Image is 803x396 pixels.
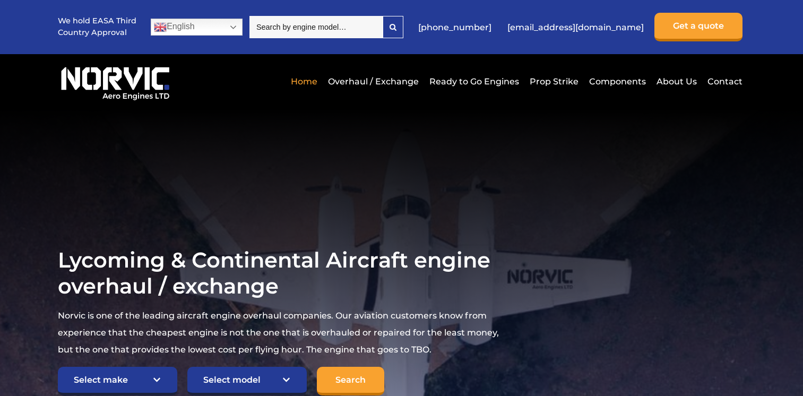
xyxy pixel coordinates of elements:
[427,68,522,94] a: Ready to Go Engines
[527,68,581,94] a: Prop Strike
[154,21,167,33] img: en
[288,68,320,94] a: Home
[325,68,421,94] a: Overhaul / Exchange
[317,367,384,395] input: Search
[58,307,505,358] p: Norvic is one of the leading aircraft engine overhaul companies. Our aviation customers know from...
[502,14,649,40] a: [EMAIL_ADDRESS][DOMAIN_NAME]
[151,19,243,36] a: English
[58,62,172,101] img: Norvic Aero Engines logo
[705,68,742,94] a: Contact
[249,16,383,38] input: Search by engine model…
[586,68,649,94] a: Components
[654,68,700,94] a: About Us
[58,247,505,299] h1: Lycoming & Continental Aircraft engine overhaul / exchange
[413,14,497,40] a: [PHONE_NUMBER]
[654,13,742,41] a: Get a quote
[58,15,137,38] p: We hold EASA Third Country Approval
